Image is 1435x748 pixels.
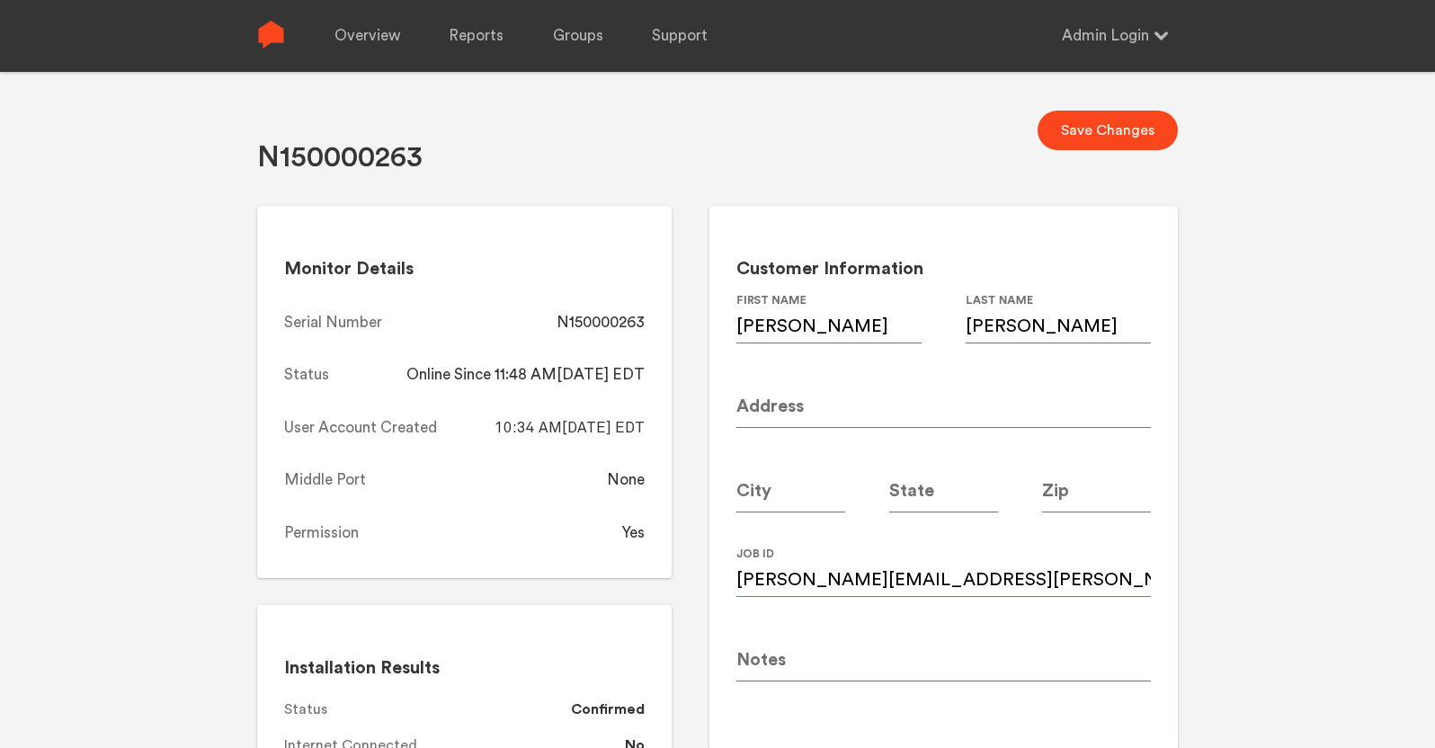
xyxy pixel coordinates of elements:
[607,469,645,491] div: None
[284,657,645,680] h2: Installation Results
[284,258,645,280] h2: Monitor Details
[495,418,645,436] span: 10:34 AM[DATE] EDT
[284,312,382,334] div: Serial Number
[1038,111,1178,150] button: Save Changes
[257,139,423,176] h1: N150000263
[284,469,366,491] div: Middle Port
[557,312,645,334] div: N150000263
[571,692,645,728] dd: Confirmed
[622,522,645,544] div: Yes
[257,21,285,49] img: Sense Logo
[284,364,329,386] div: Status
[406,364,645,386] div: Online Since 11:48 AM[DATE] EDT
[284,417,437,439] div: User Account Created
[284,699,562,720] span: Status
[284,522,359,544] div: Permission
[736,258,1151,280] h2: Customer Information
